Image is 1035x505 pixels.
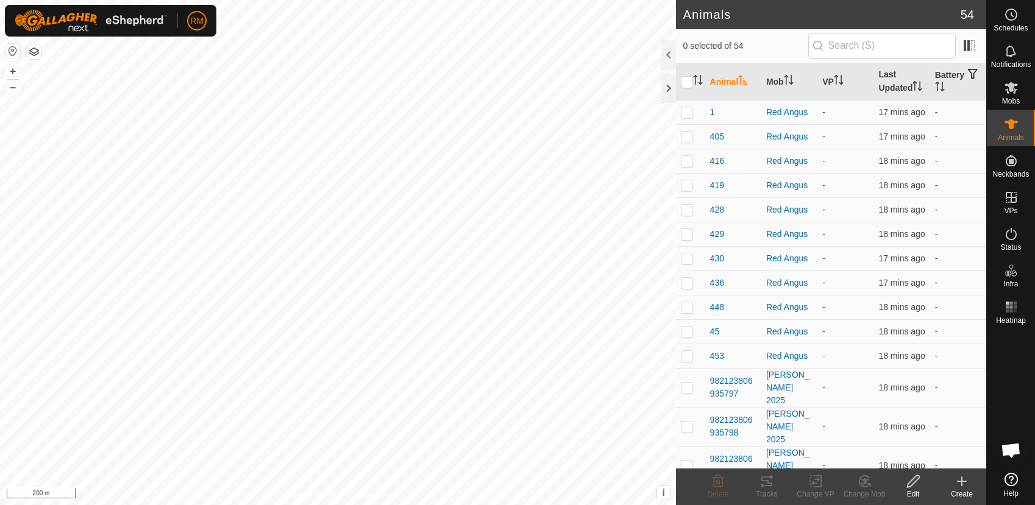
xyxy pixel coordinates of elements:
span: Status [1000,244,1021,251]
span: Notifications [991,61,1031,68]
div: Red Angus [766,106,813,119]
a: Privacy Policy [290,489,335,500]
app-display-virtual-paddock-transition: - [822,253,825,263]
span: Schedules [994,24,1028,32]
button: Map Layers [27,44,41,59]
span: 430 [710,252,724,265]
span: 9 Sept 2025, 9:06 pm [878,107,925,117]
td: - [930,124,986,149]
app-display-virtual-paddock-transition: - [822,107,825,117]
span: VPs [1004,207,1017,214]
div: Open chat [993,432,1030,468]
span: 416 [710,155,724,168]
app-display-virtual-paddock-transition: - [822,383,825,392]
th: Animal [705,63,761,101]
app-display-virtual-paddock-transition: - [822,180,825,190]
td: - [930,270,986,295]
span: 436 [710,277,724,289]
div: Change Mob [840,489,889,500]
span: 9 Sept 2025, 9:06 pm [878,351,925,361]
td: - [930,368,986,407]
app-display-virtual-paddock-transition: - [822,461,825,470]
span: 9 Sept 2025, 9:06 pm [878,302,925,312]
app-display-virtual-paddock-transition: - [822,156,825,166]
td: - [930,173,986,197]
span: 9 Sept 2025, 9:06 pm [878,278,925,288]
app-display-virtual-paddock-transition: - [822,229,825,239]
td: - [930,197,986,222]
td: - [930,344,986,368]
span: 1 [710,106,715,119]
app-display-virtual-paddock-transition: - [822,132,825,141]
div: Red Angus [766,228,813,241]
app-display-virtual-paddock-transition: - [822,205,825,214]
span: Animals [998,134,1024,141]
span: 448 [710,301,724,314]
td: - [930,246,986,270]
button: – [5,80,20,94]
button: Reset Map [5,44,20,58]
h2: Animals [683,7,961,22]
p-sorticon: Activate to sort [912,83,922,93]
span: Help [1003,490,1019,497]
td: - [930,100,986,124]
span: Neckbands [992,171,1029,178]
div: Tracks [742,489,791,500]
span: 982123806935797 [710,375,756,400]
div: Red Angus [766,325,813,338]
app-display-virtual-paddock-transition: - [822,278,825,288]
span: 9 Sept 2025, 9:06 pm [878,327,925,336]
th: Mob [761,63,817,101]
span: 9 Sept 2025, 9:06 pm [878,132,925,141]
app-display-virtual-paddock-transition: - [822,302,825,312]
div: Red Angus [766,277,813,289]
span: 45 [710,325,720,338]
td: - [930,149,986,173]
td: - [930,446,986,485]
div: Red Angus [766,350,813,362]
span: 9 Sept 2025, 9:05 pm [878,180,925,190]
p-sorticon: Activate to sort [738,77,748,87]
span: 54 [961,5,974,24]
span: 428 [710,203,724,216]
td: - [930,295,986,319]
app-display-virtual-paddock-transition: - [822,422,825,431]
div: Change VP [791,489,840,500]
div: [PERSON_NAME] 2025 [766,408,813,446]
span: 9 Sept 2025, 9:06 pm [878,229,925,239]
span: 0 selected of 54 [683,40,808,52]
div: Red Angus [766,203,813,216]
div: Red Angus [766,130,813,143]
button: + [5,64,20,79]
td: - [930,407,986,446]
div: Edit [889,489,937,500]
a: Help [987,468,1035,502]
span: Delete [708,490,729,498]
p-sorticon: Activate to sort [834,77,844,87]
span: i [662,487,664,498]
span: RM [190,15,204,27]
p-sorticon: Activate to sort [935,83,945,93]
span: 429 [710,228,724,241]
div: Create [937,489,986,500]
span: 9 Sept 2025, 9:05 pm [878,205,925,214]
a: Contact Us [350,489,386,500]
span: 9 Sept 2025, 9:05 pm [878,461,925,470]
div: [PERSON_NAME] 2025 [766,369,813,407]
input: Search (S) [808,33,956,58]
div: [PERSON_NAME] 2025 [766,447,813,485]
span: 453 [710,350,724,362]
div: Red Angus [766,179,813,192]
button: i [657,486,670,500]
span: 9 Sept 2025, 9:06 pm [878,156,925,166]
div: Red Angus [766,155,813,168]
td: - [930,319,986,344]
span: 405 [710,130,724,143]
span: 9 Sept 2025, 9:05 pm [878,422,925,431]
app-display-virtual-paddock-transition: - [822,351,825,361]
div: Red Angus [766,252,813,265]
img: Gallagher Logo [15,10,167,32]
app-display-virtual-paddock-transition: - [822,327,825,336]
td: - [930,222,986,246]
span: Infra [1003,280,1018,288]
